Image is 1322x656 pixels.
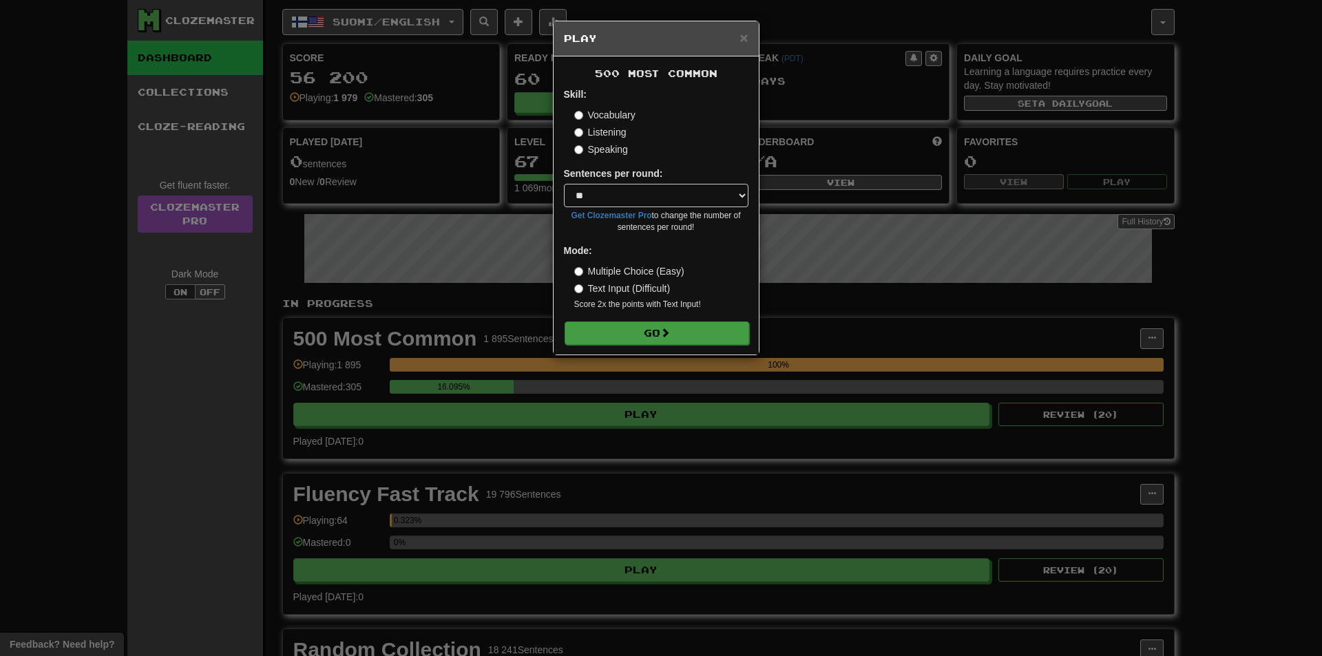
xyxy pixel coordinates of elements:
[564,89,587,100] strong: Skill:
[574,142,628,156] label: Speaking
[574,299,748,310] small: Score 2x the points with Text Input !
[574,145,583,154] input: Speaking
[574,282,671,295] label: Text Input (Difficult)
[564,245,592,256] strong: Mode:
[574,284,583,293] input: Text Input (Difficult)
[564,32,748,45] h5: Play
[574,128,583,137] input: Listening
[595,67,717,79] span: 500 Most Common
[565,321,749,345] button: Go
[574,108,636,122] label: Vocabulary
[564,210,748,233] small: to change the number of sentences per round!
[574,111,583,120] input: Vocabulary
[564,167,663,180] label: Sentences per round:
[574,264,684,278] label: Multiple Choice (Easy)
[739,30,748,45] button: Close
[739,30,748,45] span: ×
[574,267,583,276] input: Multiple Choice (Easy)
[571,211,652,220] a: Get Clozemaster Pro
[574,125,627,139] label: Listening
